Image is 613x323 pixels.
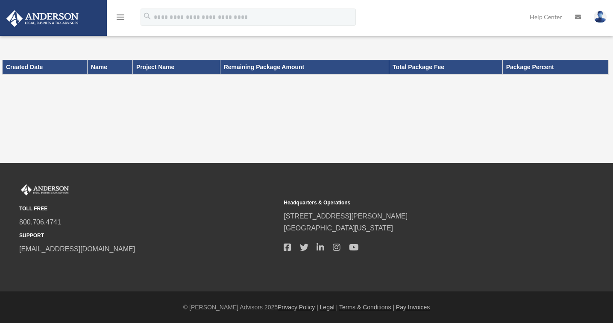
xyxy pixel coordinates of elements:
[19,218,61,226] a: 800.706.4741
[19,245,135,253] a: [EMAIL_ADDRESS][DOMAIN_NAME]
[19,231,278,240] small: SUPPORT
[19,204,278,213] small: TOLL FREE
[502,60,608,74] th: Package Percent
[389,60,503,74] th: Total Package Fee
[220,60,389,74] th: Remaining Package Amount
[4,10,81,27] img: Anderson Advisors Platinum Portal
[339,304,394,311] a: Terms & Conditions |
[320,304,338,311] a: Legal |
[132,60,220,74] th: Project Name
[87,60,132,74] th: Name
[115,15,126,22] a: menu
[3,60,88,74] th: Created Date
[115,12,126,22] i: menu
[396,304,430,311] a: Pay Invoices
[143,12,152,21] i: search
[594,11,607,23] img: User Pic
[284,224,393,232] a: [GEOGRAPHIC_DATA][US_STATE]
[278,304,318,311] a: Privacy Policy |
[19,184,70,195] img: Anderson Advisors Platinum Portal
[284,212,408,220] a: [STREET_ADDRESS][PERSON_NAME]
[284,198,542,207] small: Headquarters & Operations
